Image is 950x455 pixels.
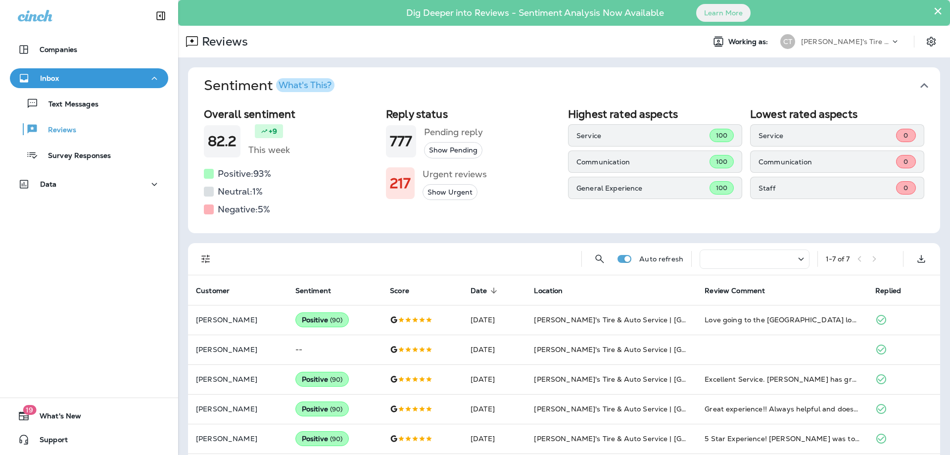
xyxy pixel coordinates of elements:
p: Service [759,132,896,140]
div: Positive [295,312,349,327]
span: Score [390,286,422,295]
p: Staff [759,184,896,192]
p: Data [40,180,57,188]
button: Close [933,3,943,19]
p: [PERSON_NAME] [196,405,280,413]
div: Positive [295,372,349,387]
span: [PERSON_NAME]'s Tire & Auto Service | [GEOGRAPHIC_DATA] [534,375,751,384]
button: Reviews [10,119,168,140]
div: 1 - 7 of 7 [826,255,850,263]
span: Support [30,436,68,448]
button: Learn More [696,4,751,22]
h5: Urgent reviews [423,166,487,182]
span: [PERSON_NAME]'s Tire & Auto Service | [GEOGRAPHIC_DATA] [534,434,751,443]
span: ( 90 ) [330,375,343,384]
td: [DATE] [463,364,526,394]
h5: Pending reply [424,124,483,140]
h1: 82.2 [208,133,237,150]
span: 0 [903,131,908,140]
p: Communication [576,158,710,166]
h2: Reply status [386,108,560,120]
button: Survey Responses [10,145,168,165]
p: Companies [40,46,77,53]
button: Settings [922,33,940,51]
button: What's This? [276,78,334,92]
span: [PERSON_NAME]'s Tire & Auto Service | [GEOGRAPHIC_DATA] [534,404,751,413]
span: Working as: [728,38,770,46]
button: Filters [196,249,216,269]
button: SentimentWhat's This? [196,67,948,104]
span: Date [471,286,500,295]
span: Location [534,286,575,295]
button: 19What's New [10,406,168,426]
p: [PERSON_NAME] [196,346,280,354]
div: 5 Star Experience! Heather was top notch, knowledgeable & friendly! I even got a ride back to my ... [705,434,859,444]
td: [DATE] [463,305,526,335]
p: General Experience [576,184,710,192]
span: 100 [716,157,727,166]
p: [PERSON_NAME] [196,435,280,443]
div: Excellent Service. Heather has great customer service as well as the gentlemen who work there. Sh... [705,374,859,384]
h2: Lowest rated aspects [750,108,924,120]
button: Inbox [10,68,168,88]
div: SentimentWhat's This? [188,104,940,233]
div: What's This? [279,81,332,90]
p: [PERSON_NAME]'s Tire & Auto [801,38,890,46]
p: Reviews [198,34,248,49]
td: [DATE] [463,335,526,364]
span: Location [534,287,563,295]
button: Search Reviews [590,249,610,269]
span: 19 [23,405,36,415]
span: Replied [875,287,901,295]
h5: Positive: 93 % [218,166,271,182]
span: Sentiment [295,286,344,295]
p: Reviews [38,126,76,135]
span: Date [471,287,487,295]
p: [PERSON_NAME] [196,316,280,324]
div: Love going to the Morgan City location. Heather is so knowledgeable and a pleasure to work with. [705,315,859,325]
td: -- [287,335,382,364]
div: CT [780,34,795,49]
td: [DATE] [463,394,526,424]
p: Communication [759,158,896,166]
p: Auto refresh [639,255,683,263]
p: Inbox [40,74,59,82]
h1: Sentiment [204,77,334,94]
p: [PERSON_NAME] [196,375,280,383]
span: 0 [903,157,908,166]
p: Service [576,132,710,140]
div: Great experience!! Always helpful and does their best to accommodate your schedule! [705,404,859,414]
span: Review Comment [705,286,778,295]
span: 100 [716,131,727,140]
span: What's New [30,412,81,424]
span: Sentiment [295,287,331,295]
span: Replied [875,286,914,295]
button: Export as CSV [911,249,931,269]
span: [PERSON_NAME]'s Tire & Auto Service | [GEOGRAPHIC_DATA] [534,315,751,324]
span: [PERSON_NAME]'s Tire & Auto Service | [GEOGRAPHIC_DATA] [534,345,751,354]
button: Text Messages [10,93,168,114]
td: [DATE] [463,424,526,454]
p: Survey Responses [38,152,111,161]
span: Customer [196,286,242,295]
button: Support [10,430,168,450]
span: 0 [903,184,908,192]
button: Show Pending [424,142,482,158]
p: +9 [269,126,277,136]
span: 100 [716,184,727,192]
span: ( 90 ) [330,435,343,443]
span: Customer [196,287,230,295]
button: Companies [10,40,168,59]
p: Dig Deeper into Reviews - Sentiment Analysis Now Available [378,11,693,14]
span: Score [390,287,409,295]
h2: Overall sentiment [204,108,378,120]
h2: Highest rated aspects [568,108,742,120]
h1: 777 [390,133,412,150]
button: Data [10,174,168,194]
p: Text Messages [39,100,98,109]
h1: 217 [390,175,411,192]
button: Show Urgent [423,184,477,201]
h5: Negative: 5 % [218,202,270,217]
div: Positive [295,402,349,416]
span: ( 90 ) [330,405,343,413]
